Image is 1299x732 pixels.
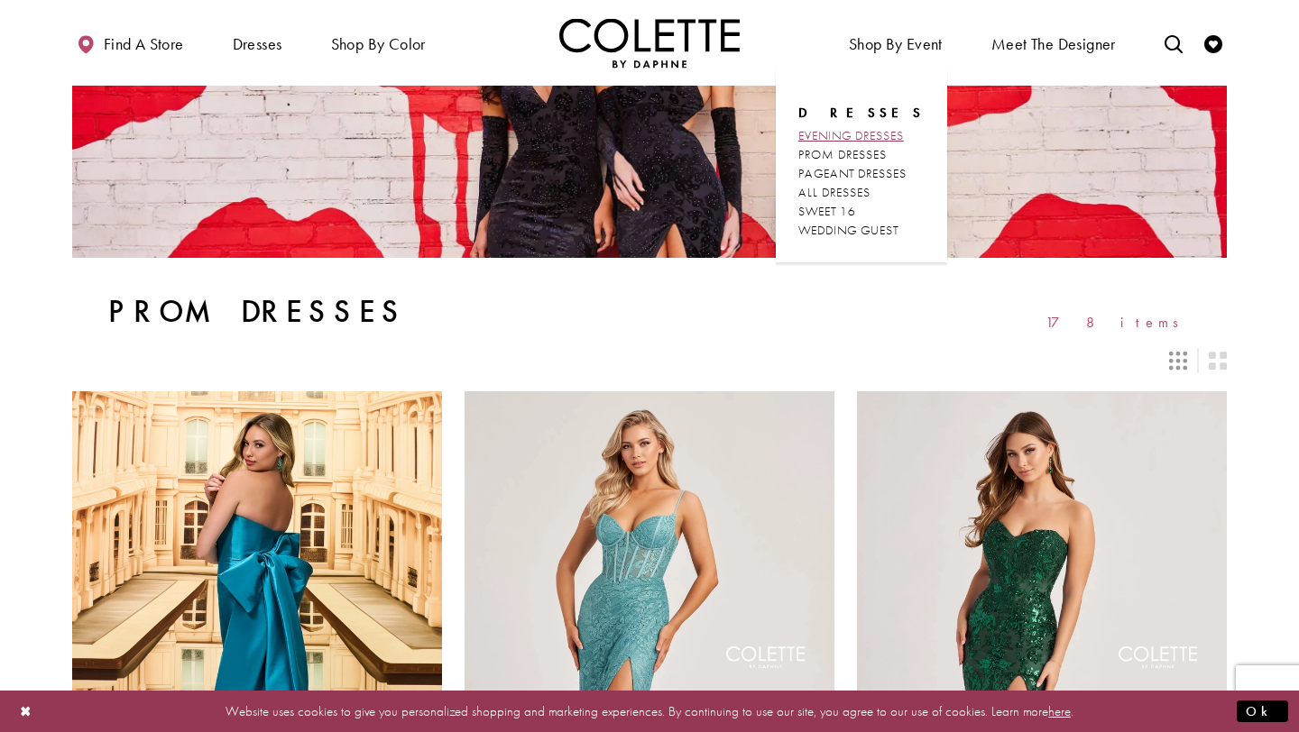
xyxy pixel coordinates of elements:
a: Check Wishlist [1200,18,1227,68]
span: Meet the designer [991,35,1116,53]
p: Website uses cookies to give you personalized shopping and marketing experiences. By continuing t... [130,699,1169,723]
a: SWEET 16 [798,202,925,221]
a: Find a store [72,18,188,68]
button: Close Dialog [11,695,41,727]
span: EVENING DRESSES [798,127,904,143]
div: Layout Controls [61,341,1238,380]
span: Switch layout to 3 columns [1169,352,1187,370]
span: Shop By Event [849,35,943,53]
span: WEDDING GUEST [798,222,898,238]
a: EVENING DRESSES [798,126,925,145]
span: Dresses [233,35,282,53]
a: PAGEANT DRESSES [798,164,925,183]
a: Visit Home Page [559,18,740,68]
span: Switch layout to 2 columns [1209,352,1227,370]
a: here [1048,701,1071,719]
span: Shop by color [331,35,426,53]
span: ALL DRESSES [798,184,871,200]
span: Dresses [798,104,925,122]
span: Shop By Event [844,18,947,68]
span: Dresses [228,18,287,68]
h1: Prom Dresses [108,294,407,330]
span: Shop by color [327,18,430,68]
span: SWEET 16 [798,203,856,219]
a: Meet the designer [987,18,1120,68]
a: PROM DRESSES [798,145,925,164]
span: PROM DRESSES [798,146,887,162]
a: Toggle search [1160,18,1187,68]
button: Submit Dialog [1237,700,1288,722]
span: PAGEANT DRESSES [798,165,907,181]
a: WEDDING GUEST [798,221,925,240]
img: Colette by Daphne [559,18,740,68]
span: 178 items [1046,315,1191,330]
span: Find a store [104,35,184,53]
a: ALL DRESSES [798,183,925,202]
